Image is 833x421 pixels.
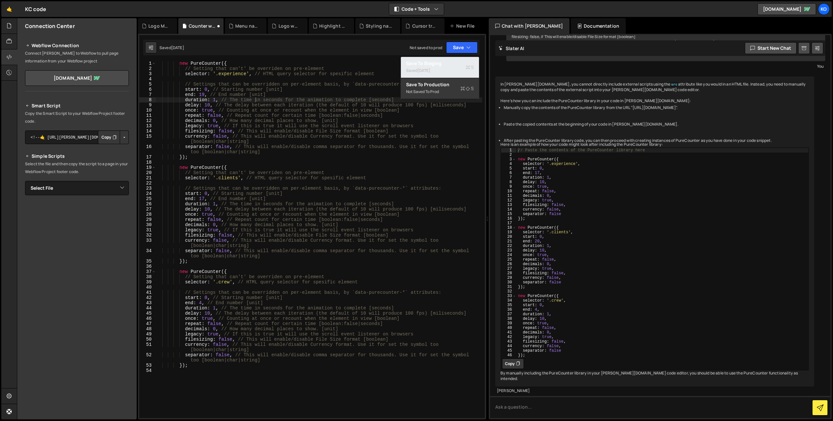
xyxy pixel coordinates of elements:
[501,189,516,194] div: 10
[139,285,156,290] div: 40
[508,63,824,70] div: You
[139,222,156,227] div: 30
[139,196,156,201] div: 25
[139,300,156,306] div: 43
[139,316,156,321] div: 46
[501,244,516,248] div: 22
[139,118,156,123] div: 12
[501,335,516,339] div: 42
[139,321,156,326] div: 47
[501,330,516,335] div: 41
[139,155,156,160] div: 17
[501,285,516,289] div: 31
[504,122,809,127] li: Paste the copied contents at the beginning of your code in [PERSON_NAME][DOMAIN_NAME].
[501,303,516,307] div: 35
[1,1,17,17] a: 🤙
[450,23,477,29] div: New File
[98,130,129,144] div: Button group with nested dropdown
[139,160,156,165] div: 18
[489,18,569,34] div: Chat with [PERSON_NAME]
[139,238,156,248] div: 33
[504,138,809,143] li: After pasting the PureCounter library code, you can then proceed with creating instances of PureC...
[501,317,516,321] div: 38
[406,81,474,88] div: Save to Production
[139,207,156,212] div: 27
[139,82,156,87] div: 5
[501,353,516,358] div: 46
[501,153,516,157] div: 2
[139,201,156,207] div: 26
[139,326,156,332] div: 48
[501,276,516,280] div: 29
[818,3,830,15] a: Ko
[25,206,130,265] iframe: YouTube video player
[412,23,437,29] div: Cursor trail effect.js
[446,42,478,53] button: Save
[501,239,516,244] div: 21
[501,194,516,198] div: 11
[139,311,156,316] div: 45
[171,45,184,50] div: [DATE]
[25,269,130,327] iframe: YouTube video player
[139,259,156,264] div: 35
[501,298,516,303] div: 34
[401,57,479,78] button: Save to StagingS Saved[DATE]
[501,280,516,285] div: 30
[25,22,75,30] h2: Connection Center
[25,152,129,160] h2: Simple Scripts
[501,166,516,171] div: 5
[139,212,156,217] div: 28
[501,203,516,207] div: 13
[502,359,524,369] button: Copy
[189,23,215,29] div: Counter when scrolled in view.js
[139,87,156,92] div: 6
[139,290,156,295] div: 41
[98,130,120,144] button: Copy
[139,76,156,82] div: 4
[410,45,442,50] div: Not saved to prod
[501,180,516,184] div: 8
[139,134,156,144] div: 15
[501,216,516,221] div: 16
[139,269,156,274] div: 37
[25,130,129,144] textarea: <!--🤙 [URL][PERSON_NAME][DOMAIN_NAME]> <script>document.addEventListener("DOMContentLoaded", func...
[139,352,156,363] div: 52
[501,266,516,271] div: 27
[758,3,816,15] a: [DOMAIN_NAME]
[501,212,516,216] div: 15
[139,233,156,238] div: 32
[139,97,156,102] div: 8
[501,235,516,239] div: 20
[501,184,516,189] div: 9
[501,348,516,353] div: 45
[25,70,129,86] a: [DOMAIN_NAME]
[501,344,516,348] div: 44
[406,88,474,96] div: Not saved to prod
[139,227,156,233] div: 31
[139,66,156,71] div: 2
[501,253,516,257] div: 24
[139,217,156,222] div: 29
[501,207,516,212] div: 14
[498,45,525,51] h2: Slater AI
[139,108,156,113] div: 10
[25,49,129,65] p: Connect [PERSON_NAME] to Webflow to pull page information from your Webflow project
[501,339,516,344] div: 43
[501,248,516,253] div: 23
[319,23,346,29] div: Highlight text on Scroll.js
[139,165,156,170] div: 19
[417,68,430,73] div: [DATE]
[460,85,474,92] span: S
[139,102,156,108] div: 9
[501,321,516,326] div: 39
[501,271,516,276] div: 28
[497,388,813,394] div: [PERSON_NAME]
[139,274,156,279] div: 38
[501,225,516,230] div: 18
[235,23,259,29] div: Menu navigation.js
[139,363,156,368] div: 53
[139,181,156,186] div: 22
[139,113,156,118] div: 11
[25,42,129,49] h2: Webflow Connection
